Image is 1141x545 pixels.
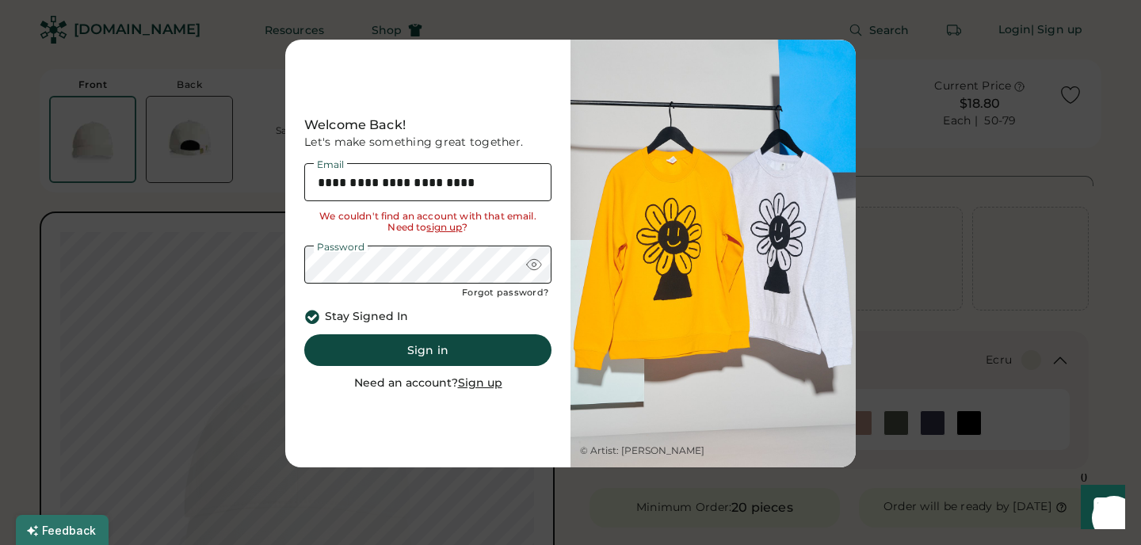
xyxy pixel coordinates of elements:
iframe: Front Chat [1066,474,1134,542]
div: Email [314,160,347,170]
img: Web-Rendered_Studio-51sRGB.jpg [570,40,856,467]
div: Password [314,242,368,252]
div: © Artist: [PERSON_NAME] [580,444,704,458]
u: sign up [426,221,462,233]
div: Need an account? [354,375,502,391]
div: Forgot password? [462,287,548,299]
div: Stay Signed In [325,309,408,325]
div: We couldn't find an account with that email. Need to ? [304,211,551,233]
div: Welcome Back! [304,116,551,135]
u: Sign up [458,375,502,390]
button: Sign in [304,334,551,366]
div: Let's make something great together. [304,135,551,151]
